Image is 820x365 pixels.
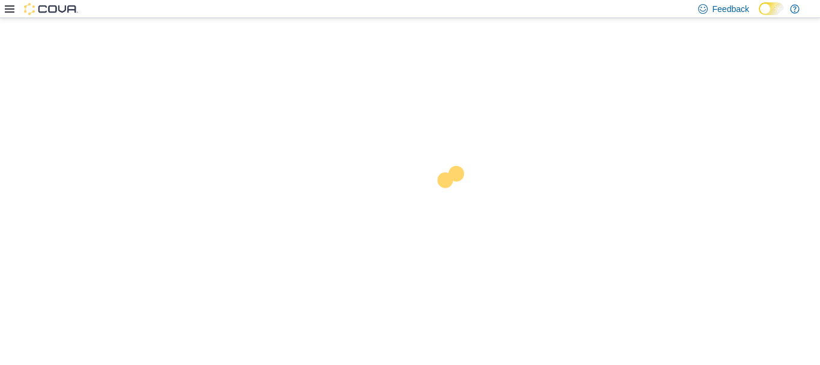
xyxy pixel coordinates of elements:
input: Dark Mode [759,2,784,15]
span: Dark Mode [759,15,759,16]
span: Feedback [713,3,749,15]
img: cova-loader [410,157,500,247]
img: Cova [24,3,78,15]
